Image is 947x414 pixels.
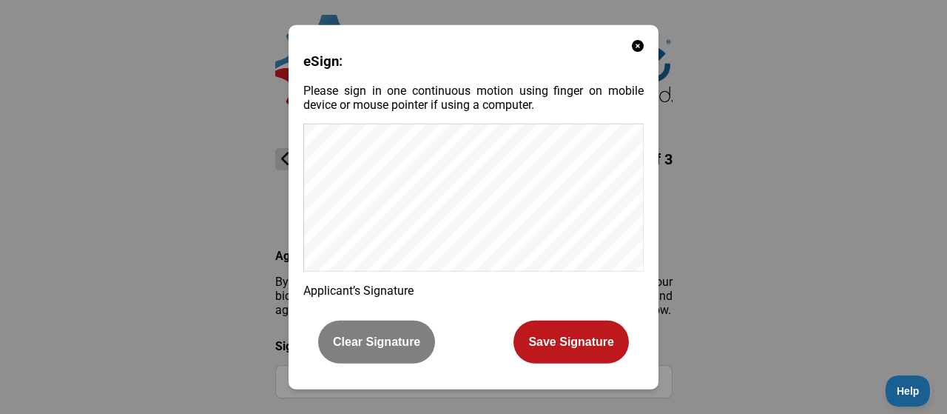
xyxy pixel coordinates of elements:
p: Applicant’s Signature [303,284,644,298]
iframe: Toggle Customer Support [886,375,932,407]
h3: eSign: [303,53,644,70]
button: Clear Signature [318,321,435,364]
button: Save Signature [513,321,629,364]
p: Please sign in one continuous motion using finger on mobile device or mouse pointer if using a co... [303,84,644,112]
